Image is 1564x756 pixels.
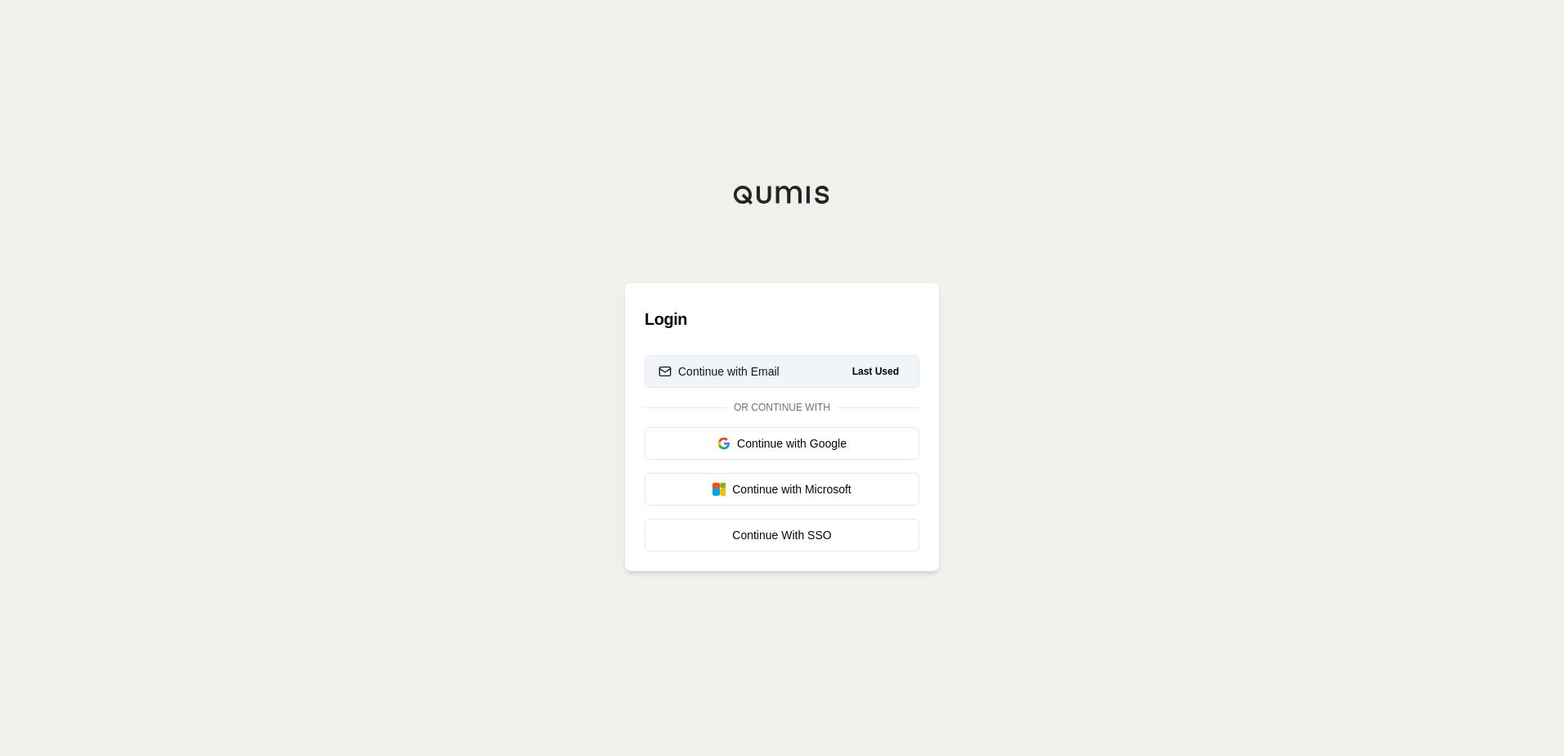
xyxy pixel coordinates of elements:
button: Continue with Google [645,427,919,460]
button: Continue with EmailLast Used [645,355,919,388]
img: Qumis [733,185,831,205]
div: Continue with Google [658,435,906,452]
div: Continue With SSO [658,527,906,543]
h3: Login [645,303,919,335]
span: Last Used [846,362,906,381]
a: Continue With SSO [645,519,919,551]
div: Continue with Microsoft [658,481,906,497]
div: Continue with Email [658,363,780,380]
span: Or continue with [727,401,837,414]
button: Continue with Microsoft [645,473,919,506]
